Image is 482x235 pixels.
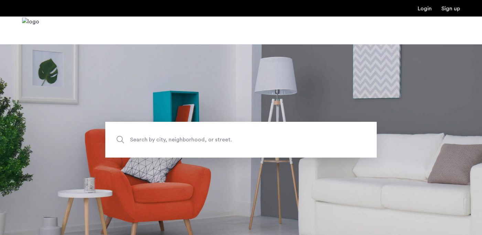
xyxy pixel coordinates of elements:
[441,6,460,11] a: Registration
[418,6,432,11] a: Login
[22,18,39,43] a: Cazamio Logo
[130,135,320,144] span: Search by city, neighborhood, or street.
[22,18,39,43] img: logo
[105,122,377,158] input: Apartment Search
